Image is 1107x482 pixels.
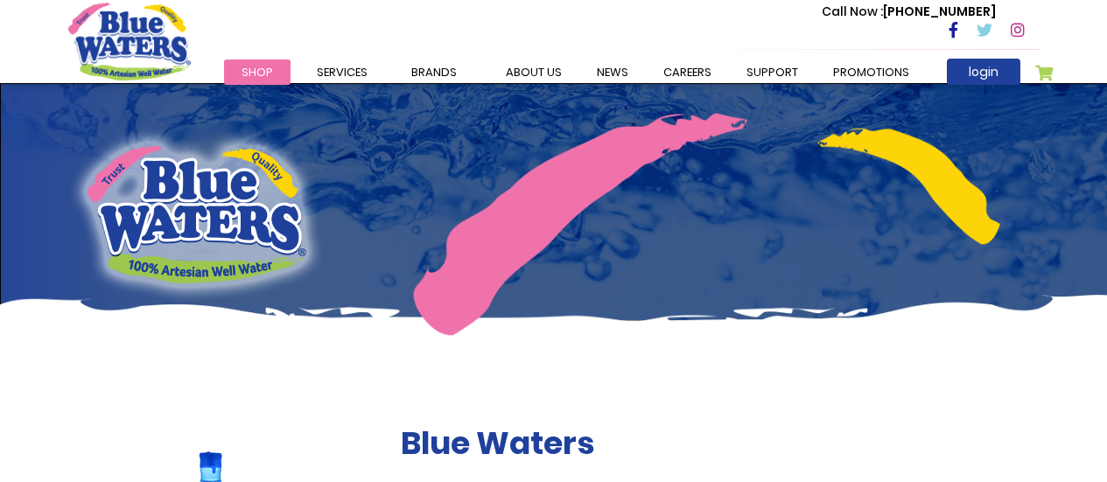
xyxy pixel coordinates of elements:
a: Shop [224,59,291,85]
a: News [579,59,646,85]
a: Services [299,59,385,85]
span: Shop [242,64,273,80]
p: [PHONE_NUMBER] [822,3,996,21]
a: login [947,59,1020,85]
span: Call Now : [822,3,883,20]
span: Services [317,64,368,80]
a: about us [488,59,579,85]
a: careers [646,59,729,85]
a: Promotions [816,59,927,85]
a: support [729,59,816,85]
a: store logo [68,3,191,80]
h2: Blue Waters [401,424,1040,462]
a: Brands [394,59,474,85]
span: Brands [411,64,457,80]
